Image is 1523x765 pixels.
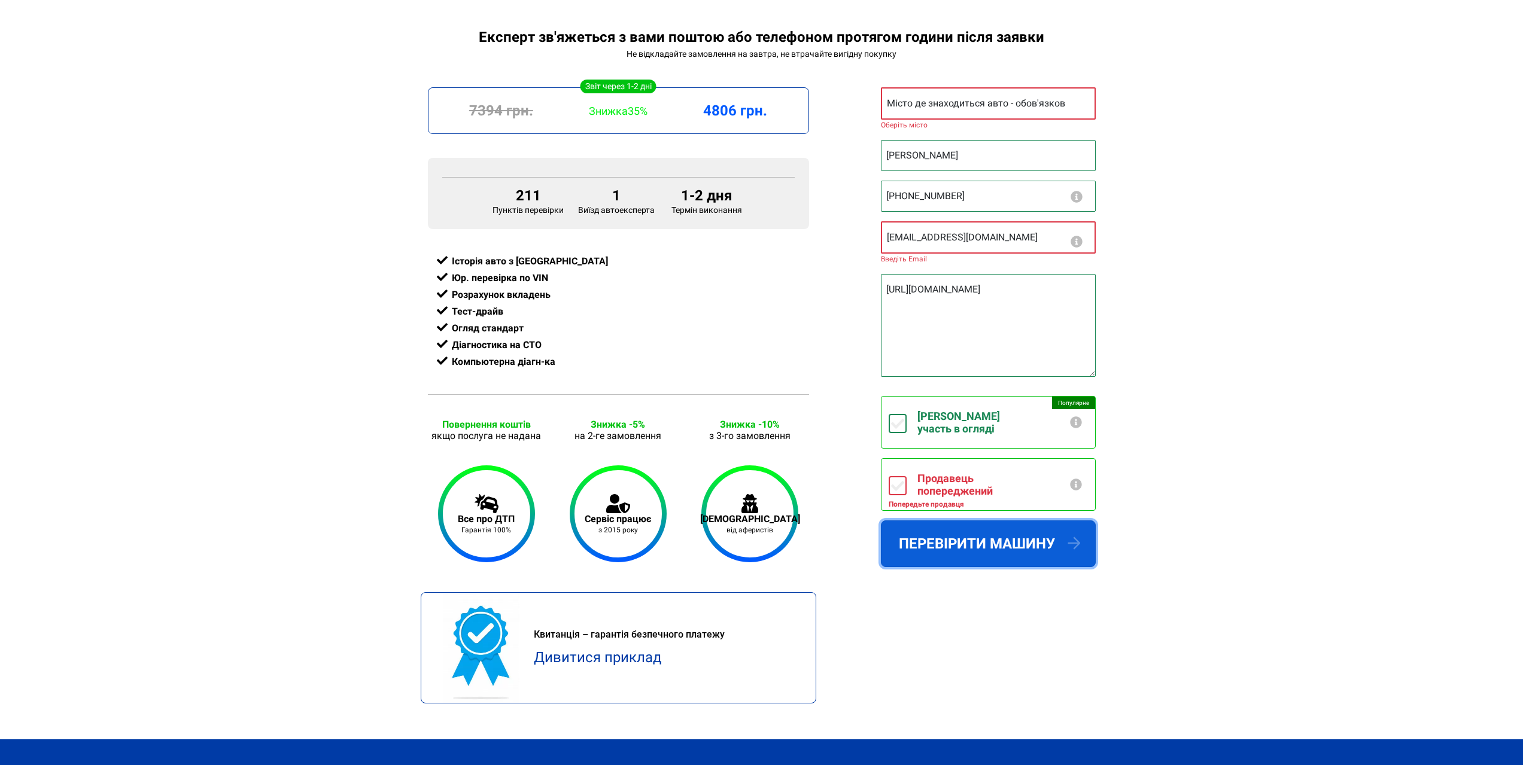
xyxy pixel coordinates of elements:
div: Знижка -5% [560,419,677,430]
div: з 2015 року [585,526,651,534]
div: Не відкладайте замовлення на завтра, не втрачайте вигідну покупку [428,49,1096,59]
div: Введіть Email [881,254,1096,264]
input: +38 (XXX) XXX-XX-XX [881,181,1096,212]
input: Ваше ім'я [881,140,1096,171]
div: Повернення коштів [428,419,545,430]
div: від аферистів [700,526,800,534]
div: [DEMOGRAPHIC_DATA] [700,513,800,525]
div: Знижка [560,105,677,117]
button: Сервіс Test Driver створений в першу чергу для того, щоб клієнт отримав 100% інформації про машин... [1069,416,1083,428]
div: 1-2 дня [669,187,744,204]
img: Захист [741,494,758,513]
img: testdriver pay receipt [443,593,520,703]
div: Сервіс працює [585,513,651,525]
div: якщо послуга не надана [428,430,545,441]
button: Ніяких СМС і Viber розсилок. Зв'язок з експертом або екстрені питання. [1069,191,1084,203]
button: Перевірити машину [881,520,1096,567]
div: Діагностика на СТО [437,337,800,353]
div: Все про ДТП [458,513,515,525]
div: Розрахунок вкладень [437,287,800,303]
div: 7394 грн. [443,102,560,119]
div: 1 [578,187,655,204]
div: з 3-го замовлення [691,430,808,441]
div: Виїзд автоексперта [571,187,662,215]
img: Все про ДТП [475,494,498,513]
div: Пунктів перевірки [485,187,571,215]
a: Дивитися приклад [534,649,661,666]
div: Термін виконання [662,187,751,215]
label: [PERSON_NAME] участь в огляді [907,397,1095,448]
input: Email [881,221,1096,254]
div: 4806 грн. [677,102,794,119]
div: Історія авто з [GEOGRAPHIC_DATA] [437,253,800,270]
span: 35% [628,105,647,117]
div: Тест-драйв [437,303,800,320]
button: Повідомте продавцеві що машину приїде перевірити незалежний експерт Test Driver. Огляд без СТО в ... [1069,478,1083,490]
div: 211 [493,187,564,204]
div: Оберіть місто [881,120,1096,130]
button: Ніякого спаму, на електронну пошту приходить звіт. [1069,236,1084,248]
div: Огляд стандарт [437,320,800,337]
div: Квитанція – гарантія безпечного платежу [534,627,794,642]
div: Компьютерна діагн-ка [437,353,800,370]
label: Продавець попереджений [907,459,1095,510]
div: Юр. перевірка по VIN [437,270,800,287]
div: Експерт зв'яжеться з вами поштою або телефоном протягом години після заявки [428,29,1096,45]
img: Сервіс працює [606,494,630,513]
div: на 2-ге замовлення [560,430,677,441]
div: Попередьте продавця [889,500,964,508]
div: Гарантія 100% [458,526,515,534]
div: Знижка -10% [691,419,808,430]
